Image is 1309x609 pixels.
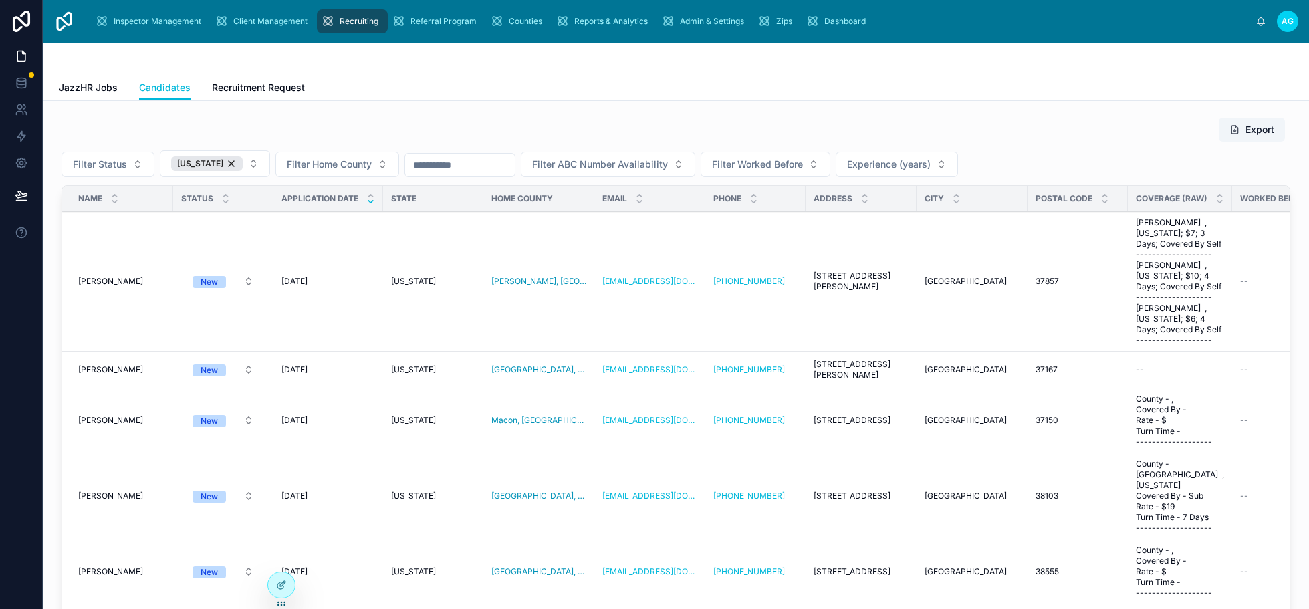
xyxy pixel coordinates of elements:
[391,276,436,287] span: [US_STATE]
[491,193,553,204] span: Home County
[139,76,191,101] a: Candidates
[1036,491,1120,501] a: 38103
[491,415,586,426] a: Macon, [GEOGRAPHIC_DATA]
[814,271,909,292] a: [STREET_ADDRESS][PERSON_NAME]
[602,364,697,375] a: [EMAIL_ADDRESS][DOMAIN_NAME]
[657,9,753,33] a: Admin & Settings
[78,193,102,204] span: Name
[181,408,265,433] a: Select Button
[491,491,586,501] a: [GEOGRAPHIC_DATA], [GEOGRAPHIC_DATA]
[1036,276,1059,287] span: 37857
[713,491,785,501] a: [PHONE_NUMBER]
[491,566,586,577] a: [GEOGRAPHIC_DATA], [GEOGRAPHIC_DATA]
[391,415,436,426] span: [US_STATE]
[281,415,308,426] span: [DATE]
[1240,193,1309,204] span: Worked Before
[281,566,375,577] a: [DATE]
[53,11,75,32] img: App logo
[925,276,1020,287] a: [GEOGRAPHIC_DATA]
[925,566,1020,577] a: [GEOGRAPHIC_DATA]
[181,483,265,509] a: Select Button
[201,415,218,427] div: New
[281,193,358,204] span: Application Date
[391,415,475,426] a: [US_STATE]
[713,364,798,375] a: [PHONE_NUMBER]
[212,81,305,94] span: Recruitment Request
[281,491,375,501] a: [DATE]
[281,276,375,287] a: [DATE]
[491,364,586,375] a: [GEOGRAPHIC_DATA], [GEOGRAPHIC_DATA]
[602,415,697,426] a: [EMAIL_ADDRESS][DOMAIN_NAME]
[391,364,475,375] a: [US_STATE]
[602,193,627,204] span: Email
[602,276,697,287] a: [EMAIL_ADDRESS][DOMAIN_NAME]
[59,76,118,102] a: JazzHR Jobs
[1136,217,1224,346] span: [PERSON_NAME] , [US_STATE]; $7; 3 Days; Covered By Self ------------------- [PERSON_NAME] , [US_S...
[814,415,890,426] span: [STREET_ADDRESS]
[139,81,191,94] span: Candidates
[78,415,165,426] a: [PERSON_NAME]
[391,364,436,375] span: [US_STATE]
[713,415,798,426] a: [PHONE_NUMBER]
[509,16,542,27] span: Counties
[281,491,308,501] span: [DATE]
[391,566,436,577] span: [US_STATE]
[532,158,668,171] span: Filter ABC Number Availability
[62,152,154,177] button: Select Button
[925,364,1007,375] span: [GEOGRAPHIC_DATA]
[925,193,944,204] span: City
[776,16,792,27] span: Zips
[91,9,211,33] a: Inspector Management
[211,9,317,33] a: Client Management
[1036,415,1058,426] span: 37150
[201,276,218,288] div: New
[1136,364,1224,375] a: --
[391,491,436,501] span: [US_STATE]
[713,566,798,577] a: [PHONE_NUMBER]
[1136,394,1224,447] a: County - , Covered By - Rate - $ Turn Time - -------------------
[182,560,265,584] button: Select Button
[1036,415,1120,426] a: 37150
[701,152,830,177] button: Select Button
[1136,459,1224,533] a: County - [GEOGRAPHIC_DATA] , [US_STATE] Covered By - Sub Rate - $19 Turn Time - 7 Days ----------...
[78,276,165,287] a: [PERSON_NAME]
[1240,415,1248,426] span: --
[78,491,165,501] a: [PERSON_NAME]
[391,276,475,287] a: [US_STATE]
[1036,276,1120,287] a: 37857
[114,16,201,27] span: Inspector Management
[201,566,218,578] div: New
[491,276,586,287] a: [PERSON_NAME], [GEOGRAPHIC_DATA]
[602,491,697,501] a: [EMAIL_ADDRESS][DOMAIN_NAME]
[340,16,378,27] span: Recruiting
[86,7,1256,36] div: scrollable content
[171,156,243,171] button: Unselect 22
[925,276,1007,287] span: [GEOGRAPHIC_DATA]
[181,193,213,204] span: Status
[836,152,958,177] button: Select Button
[814,415,909,426] a: [STREET_ADDRESS]
[1036,193,1092,204] span: Postal Code
[753,9,802,33] a: Zips
[78,364,165,375] a: [PERSON_NAME]
[1240,364,1248,375] span: --
[1136,545,1224,598] span: County - , Covered By - Rate - $ Turn Time - -------------------
[1136,364,1144,375] span: --
[1240,566,1248,577] span: --
[73,158,127,171] span: Filter Status
[713,276,798,287] a: [PHONE_NUMBER]
[281,364,308,375] span: [DATE]
[814,566,909,577] a: [STREET_ADDRESS]
[925,491,1020,501] a: [GEOGRAPHIC_DATA]
[181,269,265,294] a: Select Button
[814,359,909,380] span: [STREET_ADDRESS][PERSON_NAME]
[814,193,852,204] span: Address
[78,566,165,577] a: [PERSON_NAME]
[281,566,308,577] span: [DATE]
